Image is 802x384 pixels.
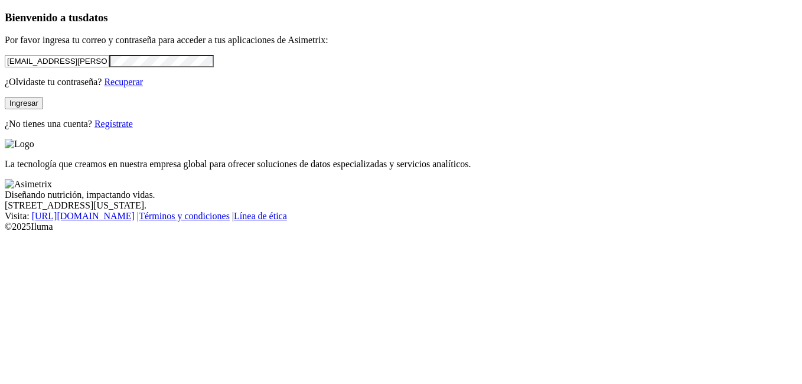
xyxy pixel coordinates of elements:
input: Tu correo [5,55,109,67]
div: [STREET_ADDRESS][US_STATE]. [5,200,797,211]
button: Ingresar [5,97,43,109]
div: © 2025 Iluma [5,222,797,232]
p: ¿Olvidaste tu contraseña? [5,77,797,87]
p: La tecnología que creamos en nuestra empresa global para ofrecer soluciones de datos especializad... [5,159,797,170]
h3: Bienvenido a tus [5,11,797,24]
img: Logo [5,139,34,149]
span: datos [83,11,108,24]
a: [URL][DOMAIN_NAME] [32,211,135,221]
p: Por favor ingresa tu correo y contraseña para acceder a tus aplicaciones de Asimetrix: [5,35,797,45]
a: Términos y condiciones [139,211,230,221]
a: Línea de ética [234,211,287,221]
p: ¿No tienes una cuenta? [5,119,797,129]
img: Asimetrix [5,179,52,190]
div: Diseñando nutrición, impactando vidas. [5,190,797,200]
div: Visita : | | [5,211,797,222]
a: Recuperar [104,77,143,87]
a: Regístrate [94,119,133,129]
